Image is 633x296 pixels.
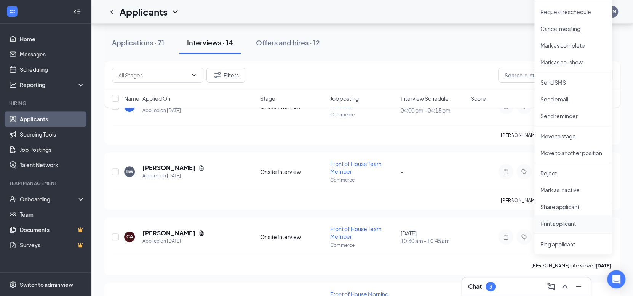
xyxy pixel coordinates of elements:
[572,280,585,293] button: Minimize
[501,197,612,204] p: [PERSON_NAME] has applied more than .
[330,160,382,175] span: Front of House Team Member
[142,237,205,245] div: Applied on [DATE]
[330,177,396,183] p: Commerce
[609,8,616,15] div: HM
[118,71,188,79] input: All Stages
[401,229,466,245] div: [DATE]
[198,165,205,171] svg: Document
[9,195,17,203] svg: UserCheck
[260,95,275,102] span: Stage
[142,229,195,237] h5: [PERSON_NAME]
[126,168,133,175] div: BW
[489,283,492,290] div: 3
[9,81,17,88] svg: Analysis
[330,225,382,240] span: Front of House Team Member
[501,132,612,138] p: [PERSON_NAME] has applied more than .
[9,180,83,187] div: Team Management
[20,31,85,47] a: Home
[20,222,85,237] a: DocumentsCrown
[20,195,78,203] div: Onboarding
[20,47,85,62] a: Messages
[20,127,85,142] a: Sourcing Tools
[520,169,529,175] svg: Tag
[198,230,205,236] svg: Document
[9,100,83,106] div: Hiring
[191,72,197,78] svg: ChevronDown
[9,281,17,288] svg: Settings
[330,242,396,248] p: Commerce
[187,38,233,47] div: Interviews · 14
[401,237,466,245] span: 10:30 am - 10:45 am
[400,95,448,102] span: Interview Schedule
[20,142,85,157] a: Job Postings
[501,169,510,175] svg: Note
[501,234,510,240] svg: Note
[107,7,117,16] svg: ChevronLeft
[8,8,16,15] svg: WorkstreamLogo
[124,95,170,102] span: Name · Applied On
[531,262,612,269] p: [PERSON_NAME] interviewed .
[547,282,556,291] svg: ComposeMessage
[256,38,320,47] div: Offers and hires · 12
[142,164,195,172] h5: [PERSON_NAME]
[206,68,245,83] button: Filter Filters
[20,81,85,88] div: Reporting
[545,280,557,293] button: ComposeMessage
[74,8,81,16] svg: Collapse
[126,233,133,240] div: CA
[20,157,85,172] a: Talent Network
[20,237,85,253] a: SurveysCrown
[471,95,486,102] span: Score
[171,7,180,16] svg: ChevronDown
[120,5,168,18] h1: Applicants
[401,168,403,175] span: -
[559,280,571,293] button: ChevronUp
[213,71,222,80] svg: Filter
[260,233,326,241] div: Onsite Interview
[468,282,482,291] h3: Chat
[574,282,583,291] svg: Minimize
[560,282,569,291] svg: ChevronUp
[607,270,625,288] div: Open Intercom Messenger
[142,172,205,180] div: Applied on [DATE]
[330,95,359,102] span: Job posting
[498,68,612,83] input: Search in interviews
[596,263,611,269] b: [DATE]
[520,234,529,240] svg: Tag
[260,168,326,175] div: Onsite Interview
[20,111,85,127] a: Applicants
[20,281,73,288] div: Switch to admin view
[112,38,164,47] div: Applications · 71
[20,62,85,77] a: Scheduling
[20,207,85,222] a: Team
